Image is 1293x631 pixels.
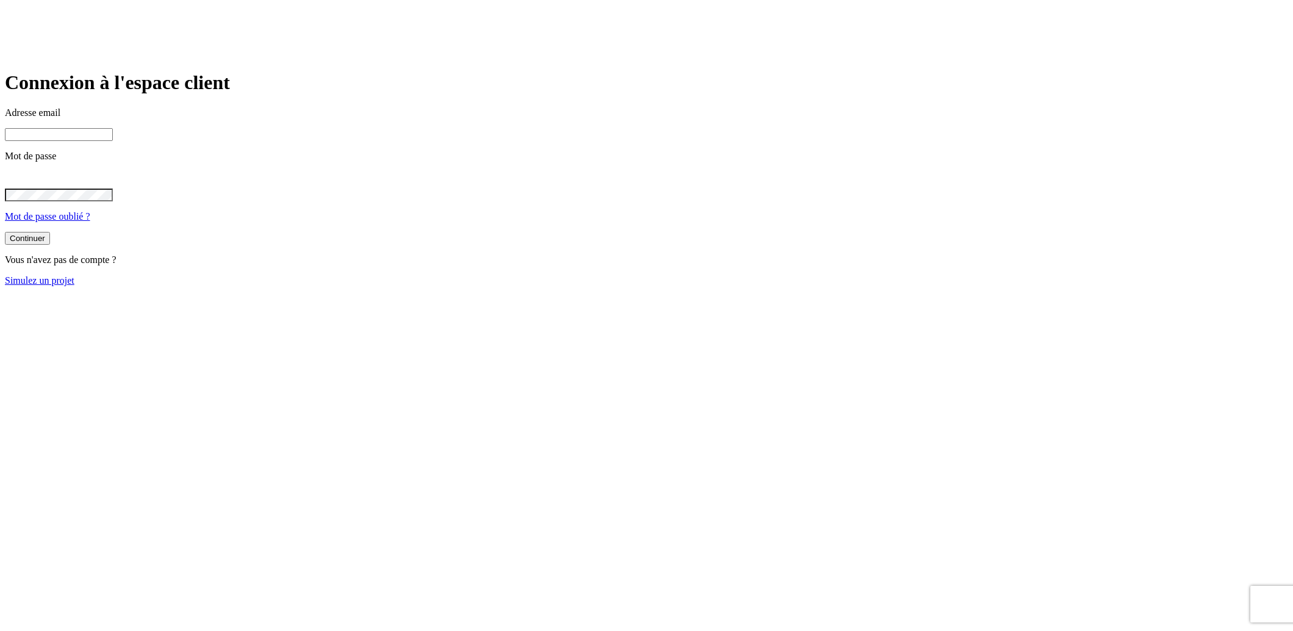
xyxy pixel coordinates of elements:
[5,107,1288,118] p: Adresse email
[5,71,1288,94] h1: Connexion à l'espace client
[5,151,1288,162] p: Mot de passe
[10,234,45,243] div: Continuer
[5,275,74,286] a: Simulez un projet
[5,211,90,222] a: Mot de passe oublié ?
[5,254,1288,265] p: Vous n'avez pas de compte ?
[5,232,50,245] button: Continuer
